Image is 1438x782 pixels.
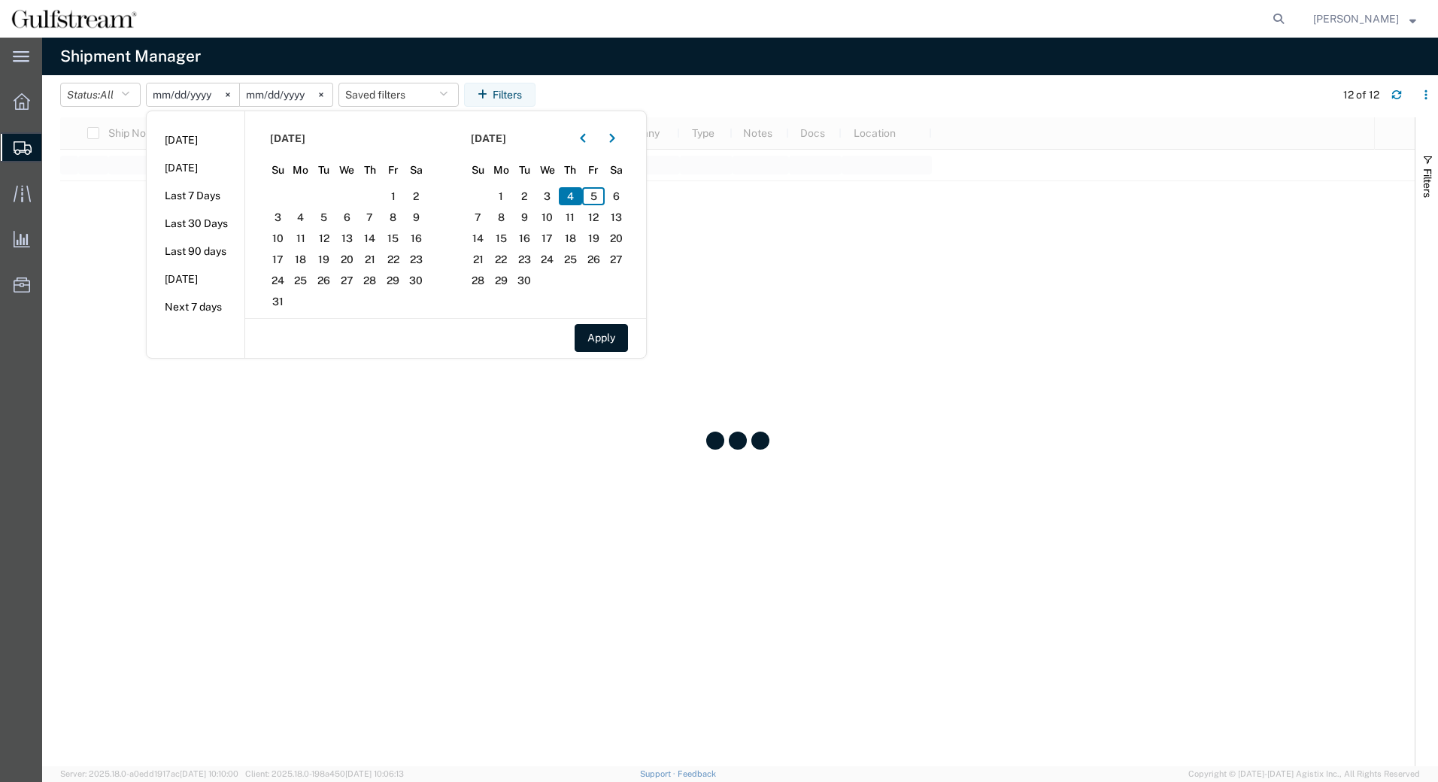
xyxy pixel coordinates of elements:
span: 2 [405,187,428,205]
span: 1 [381,187,405,205]
span: Client: 2025.18.0-198a450 [245,769,404,778]
span: 18 [559,229,582,247]
span: 28 [359,271,382,289]
span: Server: 2025.18.0-a0edd1917ac [60,769,238,778]
li: Last 30 Days [147,210,244,238]
span: Th [559,162,582,178]
span: 20 [335,250,359,268]
span: 30 [405,271,428,289]
span: [DATE] [270,131,305,147]
span: Su [467,162,490,178]
span: [DATE] 10:10:00 [180,769,238,778]
span: 19 [582,229,605,247]
span: [DATE] [471,131,506,147]
span: Josh Roberts [1313,11,1399,27]
span: 10 [535,208,559,226]
span: 7 [359,208,382,226]
li: Last 7 Days [147,182,244,210]
button: Saved filters [338,83,459,107]
span: Fr [582,162,605,178]
span: 22 [490,250,513,268]
span: 1 [490,187,513,205]
span: Fr [381,162,405,178]
span: 18 [290,250,313,268]
div: 12 of 12 [1343,87,1379,103]
span: Sa [405,162,428,178]
span: Th [359,162,382,178]
span: 12 [312,229,335,247]
span: 14 [467,229,490,247]
li: [DATE] [147,265,244,293]
span: 9 [513,208,536,226]
span: 17 [266,250,290,268]
span: 16 [405,229,428,247]
span: 6 [335,208,359,226]
img: logo [11,8,138,30]
span: 30 [513,271,536,289]
span: All [100,89,114,101]
span: Mo [290,162,313,178]
li: Last 90 days [147,238,244,265]
span: 8 [490,208,513,226]
span: 15 [490,229,513,247]
button: Status:All [60,83,141,107]
span: 9 [405,208,428,226]
span: 23 [405,250,428,268]
span: 24 [266,271,290,289]
span: 5 [312,208,335,226]
span: We [535,162,559,178]
span: 6 [605,187,628,205]
span: 8 [381,208,405,226]
span: 4 [559,187,582,205]
span: 11 [290,229,313,247]
span: 25 [290,271,313,289]
input: Not set [240,83,332,106]
span: 29 [490,271,513,289]
span: 13 [605,208,628,226]
span: Su [266,162,290,178]
span: 25 [559,250,582,268]
span: 22 [381,250,405,268]
span: 26 [582,250,605,268]
span: 21 [467,250,490,268]
span: 21 [359,250,382,268]
span: Copyright © [DATE]-[DATE] Agistix Inc., All Rights Reserved [1188,768,1420,780]
span: 15 [381,229,405,247]
a: Support [640,769,678,778]
a: Feedback [678,769,716,778]
span: 16 [513,229,536,247]
h4: Shipment Manager [60,38,201,75]
span: 2 [513,187,536,205]
span: 3 [535,187,559,205]
span: [DATE] 10:06:13 [345,769,404,778]
span: 27 [335,271,359,289]
span: 3 [266,208,290,226]
span: 27 [605,250,628,268]
span: We [335,162,359,178]
span: 13 [335,229,359,247]
li: [DATE] [147,126,244,154]
span: 31 [266,292,290,311]
span: Filters [1421,168,1433,198]
span: 26 [312,271,335,289]
span: 11 [559,208,582,226]
span: 29 [381,271,405,289]
span: 28 [467,271,490,289]
span: 10 [266,229,290,247]
span: 19 [312,250,335,268]
input: Not set [147,83,239,106]
span: Mo [490,162,513,178]
button: [PERSON_NAME] [1312,10,1417,28]
span: Tu [312,162,335,178]
span: 12 [582,208,605,226]
span: 20 [605,229,628,247]
span: 14 [359,229,382,247]
span: 17 [535,229,559,247]
button: Filters [464,83,535,107]
span: 7 [467,208,490,226]
span: 5 [582,187,605,205]
span: Sa [605,162,628,178]
span: 24 [535,250,559,268]
li: [DATE] [147,154,244,182]
button: Apply [575,324,628,352]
